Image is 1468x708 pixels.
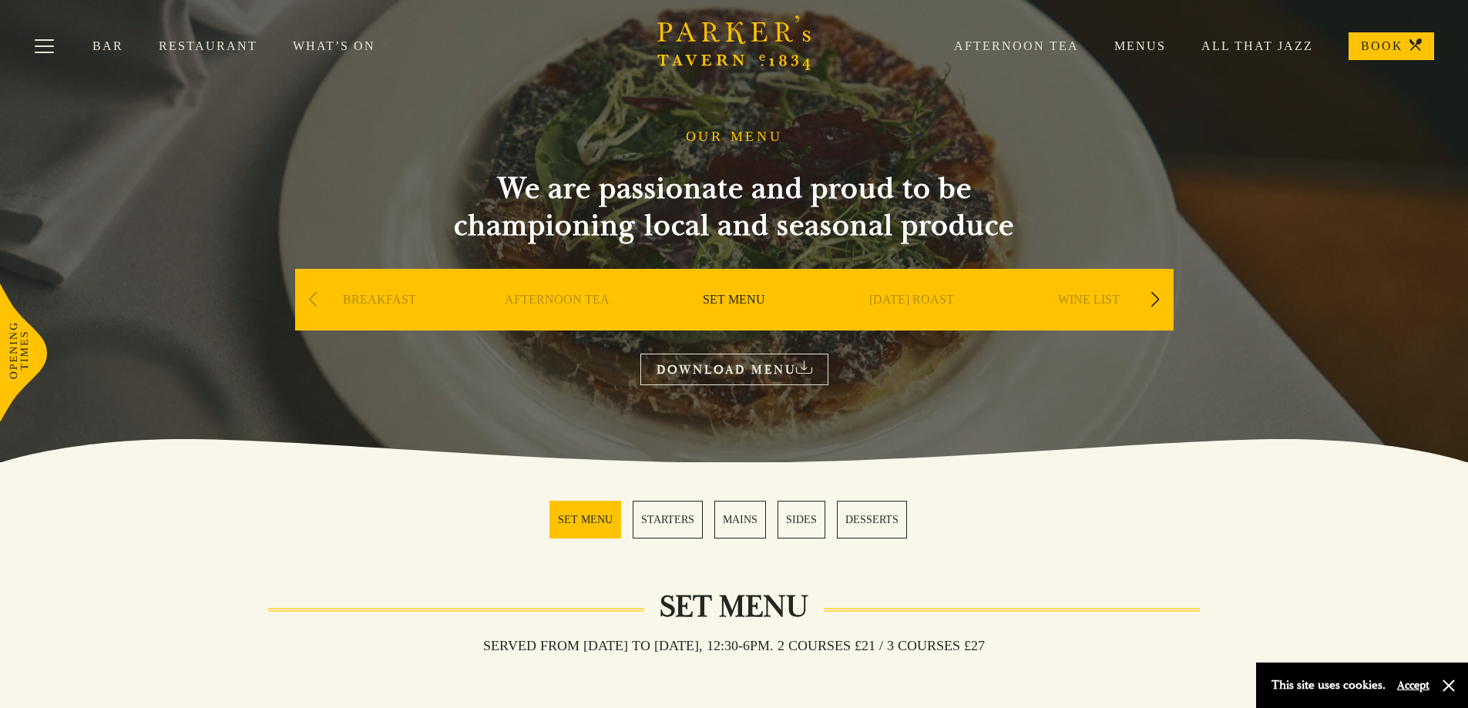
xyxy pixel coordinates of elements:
a: 1 / 5 [549,501,621,539]
a: BREAKFAST [343,292,416,354]
button: Close and accept [1441,678,1456,693]
div: Next slide [1145,283,1166,317]
a: SET MENU [703,292,765,354]
div: 2 / 9 [472,269,642,377]
div: 1 / 9 [295,269,465,377]
div: 3 / 9 [650,269,819,377]
a: AFTERNOON TEA [505,292,610,354]
div: 5 / 9 [1004,269,1174,377]
a: 3 / 5 [714,501,766,539]
h2: Set Menu [644,589,824,626]
div: Previous slide [303,283,324,317]
a: 2 / 5 [633,501,703,539]
a: 4 / 5 [778,501,825,539]
h1: OUR MENU [686,129,783,146]
div: 4 / 9 [827,269,996,377]
a: WINE LIST [1058,292,1120,354]
a: [DATE] ROAST [869,292,954,354]
h2: We are passionate and proud to be championing local and seasonal produce [426,170,1043,244]
a: DOWNLOAD MENU [640,354,828,385]
button: Accept [1397,678,1429,693]
a: 5 / 5 [837,501,907,539]
p: This site uses cookies. [1271,674,1386,696]
h3: Served from [DATE] to [DATE], 12:30-6pm. 2 COURSES £21 / 3 COURSES £27 [468,637,1000,654]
